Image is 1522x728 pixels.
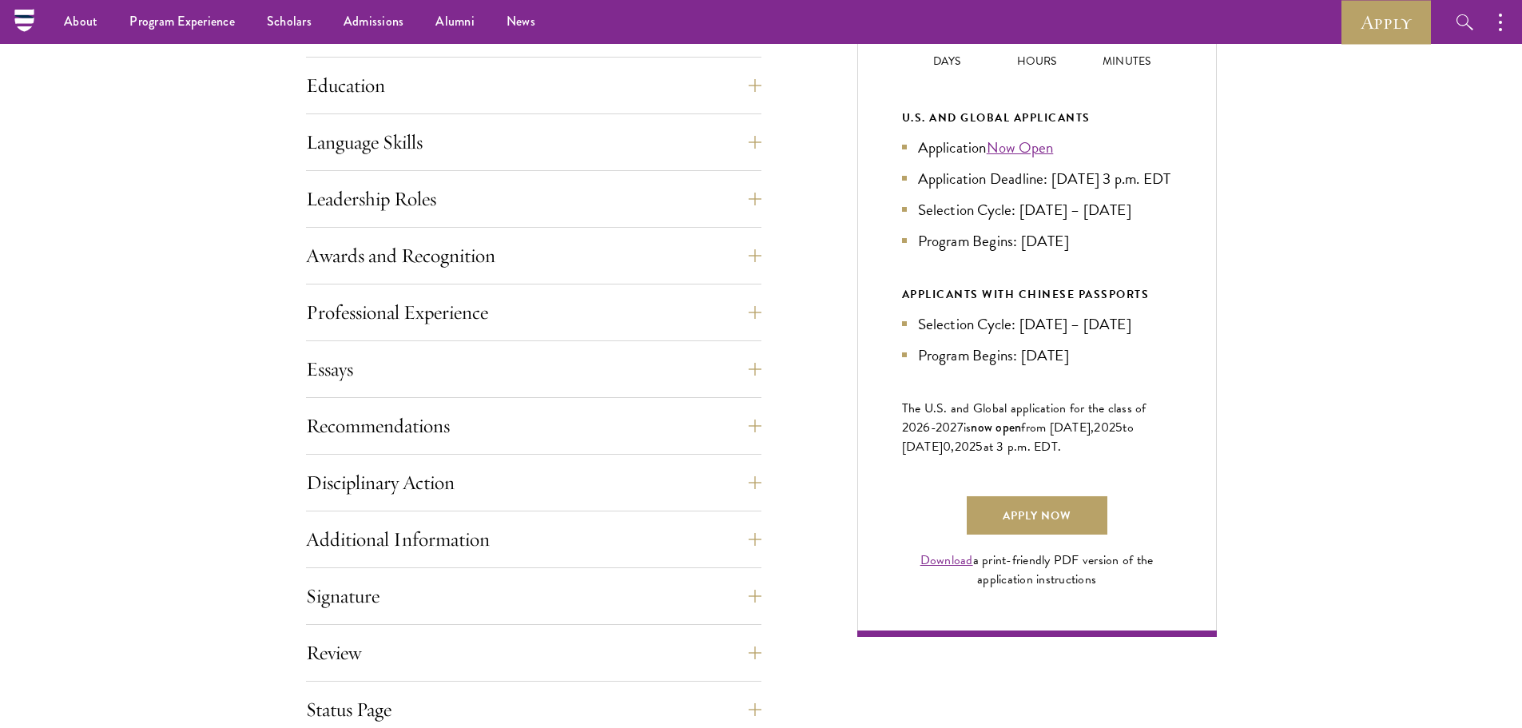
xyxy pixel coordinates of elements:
[920,551,973,570] a: Download
[976,437,983,456] span: 5
[902,551,1172,589] div: a print-friendly PDF version of the application instructions
[955,437,976,456] span: 202
[951,437,954,456] span: ,
[902,53,992,70] p: Days
[306,293,761,332] button: Professional Experience
[971,418,1021,436] span: now open
[902,418,1134,456] span: to [DATE]
[1082,53,1172,70] p: Minutes
[964,418,972,437] span: is
[306,520,761,559] button: Additional Information
[902,108,1172,128] div: U.S. and Global Applicants
[967,496,1107,535] a: Apply Now
[306,66,761,105] button: Education
[306,237,761,275] button: Awards and Recognition
[902,312,1172,336] li: Selection Cycle: [DATE] – [DATE]
[902,344,1172,367] li: Program Begins: [DATE]
[306,407,761,445] button: Recommendations
[902,167,1172,190] li: Application Deadline: [DATE] 3 p.m. EDT
[984,437,1062,456] span: at 3 p.m. EDT.
[1115,418,1123,437] span: 5
[931,418,957,437] span: -202
[923,418,930,437] span: 6
[306,577,761,615] button: Signature
[991,53,1082,70] p: Hours
[902,198,1172,221] li: Selection Cycle: [DATE] – [DATE]
[306,350,761,388] button: Essays
[943,437,951,456] span: 0
[902,229,1172,253] li: Program Begins: [DATE]
[1094,418,1115,437] span: 202
[306,463,761,502] button: Disciplinary Action
[902,284,1172,304] div: APPLICANTS WITH CHINESE PASSPORTS
[957,418,964,437] span: 7
[987,136,1054,159] a: Now Open
[902,399,1146,437] span: The U.S. and Global application for the class of 202
[306,634,761,672] button: Review
[306,180,761,218] button: Leadership Roles
[902,136,1172,159] li: Application
[306,123,761,161] button: Language Skills
[1021,418,1094,437] span: from [DATE],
